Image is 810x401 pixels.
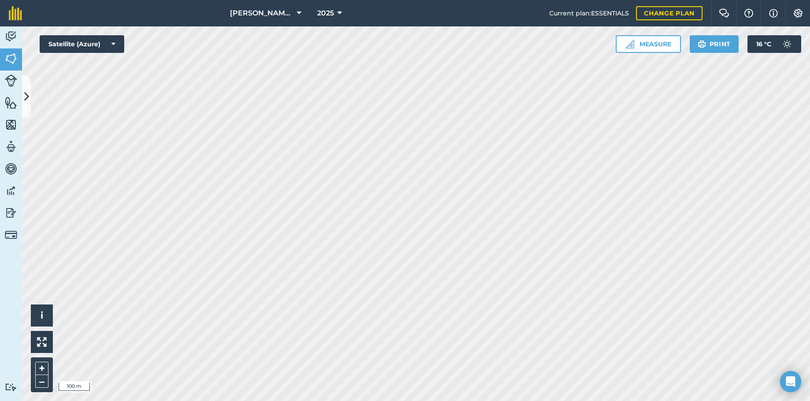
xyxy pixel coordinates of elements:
[690,35,739,53] button: Print
[5,118,17,131] img: svg+xml;base64,PHN2ZyB4bWxucz0iaHR0cDovL3d3dy53My5vcmcvMjAwMC9zdmciIHdpZHRoPSI1NiIgaGVpZ2h0PSI2MC...
[37,337,47,347] img: Four arrows, one pointing top left, one top right, one bottom right and the last bottom left
[743,9,754,18] img: A question mark icon
[5,206,17,219] img: svg+xml;base64,PD94bWwgdmVyc2lvbj0iMS4wIiBlbmNvZGluZz0idXRmLTgiPz4KPCEtLSBHZW5lcmF0b3I6IEFkb2JlIE...
[719,9,729,18] img: Two speech bubbles overlapping with the left bubble in the forefront
[35,375,48,388] button: –
[747,35,801,53] button: 16 °C
[769,8,778,19] img: svg+xml;base64,PHN2ZyB4bWxucz0iaHR0cDovL3d3dy53My5vcmcvMjAwMC9zdmciIHdpZHRoPSIxNyIgaGVpZ2h0PSIxNy...
[549,8,629,18] span: Current plan : ESSENTIALS
[616,35,681,53] button: Measure
[636,6,703,20] a: Change plan
[5,30,17,43] img: svg+xml;base64,PD94bWwgdmVyc2lvbj0iMS4wIiBlbmNvZGluZz0idXRmLTgiPz4KPCEtLSBHZW5lcmF0b3I6IEFkb2JlIE...
[5,74,17,87] img: svg+xml;base64,PD94bWwgdmVyc2lvbj0iMS4wIiBlbmNvZGluZz0idXRmLTgiPz4KPCEtLSBHZW5lcmF0b3I6IEFkb2JlIE...
[756,35,771,53] span: 16 ° C
[780,371,801,392] div: Open Intercom Messenger
[778,35,796,53] img: svg+xml;base64,PD94bWwgdmVyc2lvbj0iMS4wIiBlbmNvZGluZz0idXRmLTgiPz4KPCEtLSBHZW5lcmF0b3I6IEFkb2JlIE...
[5,52,17,65] img: svg+xml;base64,PHN2ZyB4bWxucz0iaHR0cDovL3d3dy53My5vcmcvMjAwMC9zdmciIHdpZHRoPSI1NiIgaGVpZ2h0PSI2MC...
[31,304,53,327] button: i
[793,9,803,18] img: A cog icon
[41,310,43,321] span: i
[35,362,48,375] button: +
[5,184,17,197] img: svg+xml;base64,PD94bWwgdmVyc2lvbj0iMS4wIiBlbmNvZGluZz0idXRmLTgiPz4KPCEtLSBHZW5lcmF0b3I6IEFkb2JlIE...
[230,8,293,19] span: [PERSON_NAME] Farms
[625,40,634,48] img: Ruler icon
[5,140,17,153] img: svg+xml;base64,PD94bWwgdmVyc2lvbj0iMS4wIiBlbmNvZGluZz0idXRmLTgiPz4KPCEtLSBHZW5lcmF0b3I6IEFkb2JlIE...
[5,162,17,175] img: svg+xml;base64,PD94bWwgdmVyc2lvbj0iMS4wIiBlbmNvZGluZz0idXRmLTgiPz4KPCEtLSBHZW5lcmF0b3I6IEFkb2JlIE...
[698,39,706,49] img: svg+xml;base64,PHN2ZyB4bWxucz0iaHR0cDovL3d3dy53My5vcmcvMjAwMC9zdmciIHdpZHRoPSIxOSIgaGVpZ2h0PSIyNC...
[5,229,17,241] img: svg+xml;base64,PD94bWwgdmVyc2lvbj0iMS4wIiBlbmNvZGluZz0idXRmLTgiPz4KPCEtLSBHZW5lcmF0b3I6IEFkb2JlIE...
[5,383,17,391] img: svg+xml;base64,PD94bWwgdmVyc2lvbj0iMS4wIiBlbmNvZGluZz0idXRmLTgiPz4KPCEtLSBHZW5lcmF0b3I6IEFkb2JlIE...
[9,6,22,20] img: fieldmargin Logo
[40,35,124,53] button: Satellite (Azure)
[317,8,334,19] span: 2025
[5,96,17,109] img: svg+xml;base64,PHN2ZyB4bWxucz0iaHR0cDovL3d3dy53My5vcmcvMjAwMC9zdmciIHdpZHRoPSI1NiIgaGVpZ2h0PSI2MC...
